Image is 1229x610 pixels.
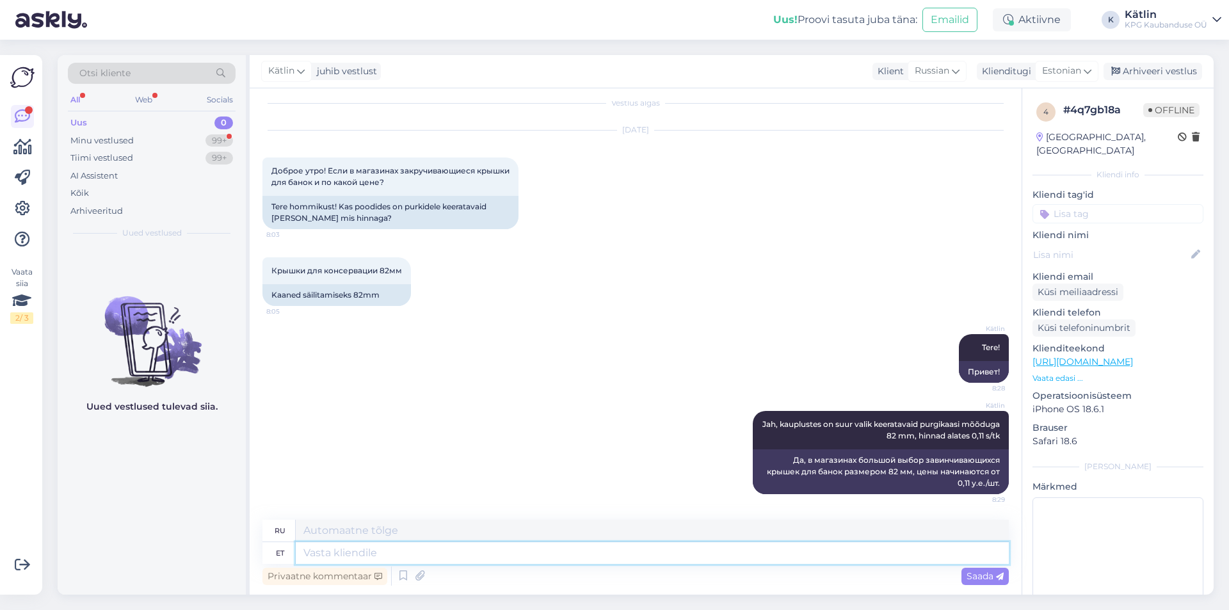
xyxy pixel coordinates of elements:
span: 8:03 [266,230,314,239]
span: 8:05 [266,307,314,316]
div: 2 / 3 [10,312,33,324]
div: Klienditugi [977,65,1031,78]
p: Klienditeekond [1032,342,1203,355]
a: KätlinKPG Kaubanduse OÜ [1125,10,1221,30]
div: [DATE] [262,124,1009,136]
span: Offline [1143,103,1200,117]
span: 4 [1043,107,1048,116]
div: 0 [214,116,233,129]
span: Uued vestlused [122,227,182,239]
p: Kliendi nimi [1032,229,1203,242]
input: Lisa tag [1032,204,1203,223]
div: Klient [872,65,904,78]
p: Vaata edasi ... [1032,373,1203,384]
div: Vestlus algas [262,97,1009,109]
span: Kätlin [957,401,1005,410]
span: Russian [915,64,949,78]
span: Kätlin [957,324,1005,333]
div: Minu vestlused [70,134,134,147]
div: K [1102,11,1120,29]
div: KPG Kaubanduse OÜ [1125,20,1207,30]
div: 99+ [205,152,233,165]
div: [PERSON_NAME] [1032,461,1203,472]
div: Proovi tasuta juba täna: [773,12,917,28]
div: Arhiveeritud [70,205,123,218]
b: Uus! [773,13,798,26]
div: Küsi telefoninumbrit [1032,319,1136,337]
span: Kätlin [268,64,294,78]
span: Saada [967,570,1004,582]
div: 99+ [205,134,233,147]
a: [URL][DOMAIN_NAME] [1032,356,1133,367]
div: Aktiivne [993,8,1071,31]
p: Märkmed [1032,480,1203,494]
div: Tere hommikust! Kas poodides on purkidele keeratavaid [PERSON_NAME] mis hinnaga? [262,196,518,229]
div: [GEOGRAPHIC_DATA], [GEOGRAPHIC_DATA] [1036,131,1178,157]
div: Privaatne kommentaar [262,568,387,585]
div: Uus [70,116,87,129]
p: Operatsioonisüsteem [1032,389,1203,403]
div: Küsi meiliaadressi [1032,284,1123,301]
p: Kliendi email [1032,270,1203,284]
span: 8:29 [957,495,1005,504]
p: Safari 18.6 [1032,435,1203,448]
div: Kaaned säilitamiseks 82mm [262,284,411,306]
input: Lisa nimi [1033,248,1189,262]
div: Kliendi info [1032,169,1203,181]
span: Jah, kauplustes on suur valik keeratavaid purgikaasi mõõduga 82 mm, hinnad alates 0,11 s/tk [762,419,1002,440]
div: Kõik [70,187,89,200]
img: No chats [58,273,246,389]
span: 8:28 [957,383,1005,393]
span: Доброе утро! Если в магазинах закручивающиеся крышки для банок и по какой цене? [271,166,511,187]
div: Socials [204,92,236,108]
div: Vaata siia [10,266,33,324]
div: et [276,542,284,564]
div: # 4q7gb18a [1063,102,1143,118]
div: Да, в магазинах большой выбор завинчивающихся крышек для банок размером 82 мм, цены начинаются от... [753,449,1009,494]
span: Estonian [1042,64,1081,78]
div: ru [275,520,285,542]
p: Kliendi telefon [1032,306,1203,319]
p: Kliendi tag'id [1032,188,1203,202]
div: Kätlin [1125,10,1207,20]
div: Tiimi vestlused [70,152,133,165]
span: Otsi kliente [79,67,131,80]
p: iPhone OS 18.6.1 [1032,403,1203,416]
button: Emailid [922,8,977,32]
div: Web [133,92,155,108]
div: AI Assistent [70,170,118,182]
div: Arhiveeri vestlus [1104,63,1202,80]
p: Uued vestlused tulevad siia. [86,400,218,413]
img: Askly Logo [10,65,35,90]
span: Крышки для консервации 82мм [271,266,402,275]
div: All [68,92,83,108]
span: Tere! [982,342,1000,352]
div: juhib vestlust [312,65,377,78]
div: Привет! [959,361,1009,383]
p: Brauser [1032,421,1203,435]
